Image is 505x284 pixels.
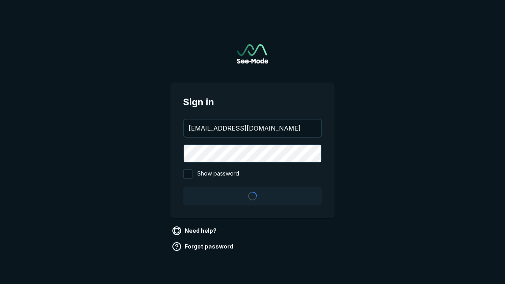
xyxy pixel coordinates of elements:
a: Forgot password [170,240,236,253]
a: Need help? [170,224,220,237]
img: See-Mode Logo [237,44,268,64]
input: your@email.com [184,120,321,137]
span: Show password [197,169,239,179]
span: Sign in [183,95,322,109]
a: Go to sign in [237,44,268,64]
